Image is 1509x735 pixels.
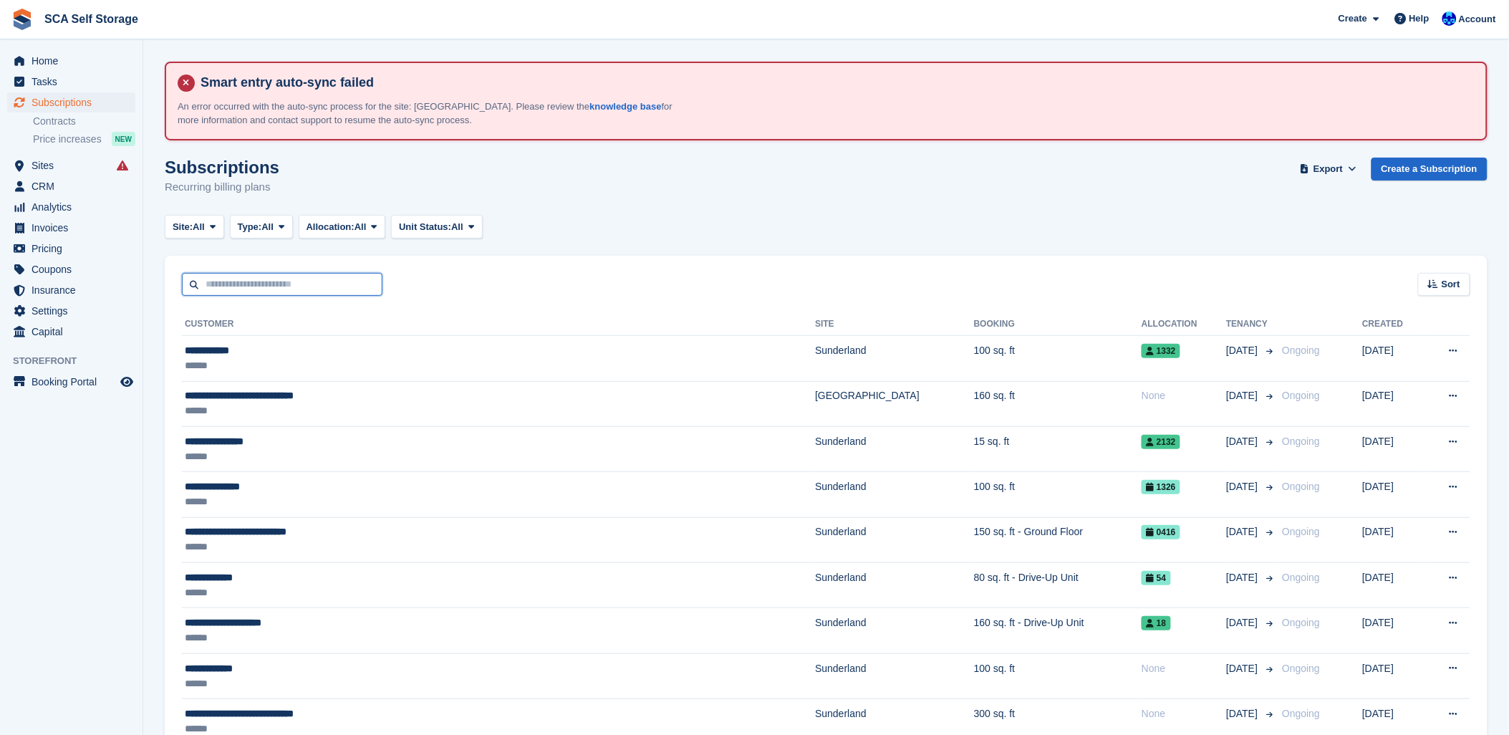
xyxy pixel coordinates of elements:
button: Site: All [165,215,224,239]
span: 2132 [1142,435,1180,449]
span: CRM [32,176,117,196]
th: Booking [974,313,1142,336]
td: Sunderland [815,426,974,471]
span: Invoices [32,218,117,238]
span: Ongoing [1282,708,1320,719]
a: menu [7,372,135,392]
img: stora-icon-8386f47178a22dfd0bd8f6a31ec36ba5ce8667c1dd55bd0f319d3a0aa187defe.svg [11,9,33,30]
span: 1332 [1142,344,1180,358]
p: An error occurred with the auto-sync process for the site: [GEOGRAPHIC_DATA]. Please review the f... [178,100,679,128]
a: menu [7,155,135,176]
td: [GEOGRAPHIC_DATA] [815,381,974,426]
a: menu [7,176,135,196]
th: Site [815,313,974,336]
td: [DATE] [1362,563,1424,608]
span: Site: [173,220,193,234]
span: Ongoing [1282,572,1320,583]
span: [DATE] [1226,343,1260,358]
span: [DATE] [1226,524,1260,539]
td: Sunderland [815,336,974,381]
a: menu [7,51,135,71]
th: Created [1362,313,1424,336]
span: Allocation: [307,220,355,234]
a: Create a Subscription [1371,158,1488,181]
span: Ongoing [1282,663,1320,674]
td: 100 sq. ft [974,336,1142,381]
span: Ongoing [1282,436,1320,447]
td: [DATE] [1362,426,1424,471]
span: [DATE] [1226,388,1260,403]
span: All [355,220,367,234]
td: 160 sq. ft [974,381,1142,426]
span: Booking Portal [32,372,117,392]
td: [DATE] [1362,336,1424,381]
a: menu [7,72,135,92]
td: 80 sq. ft - Drive-Up Unit [974,563,1142,608]
td: Sunderland [815,563,974,608]
span: Account [1459,12,1496,27]
span: Insurance [32,280,117,300]
span: 54 [1142,571,1170,585]
span: Sort [1442,277,1460,292]
span: Subscriptions [32,92,117,112]
a: menu [7,239,135,259]
span: [DATE] [1226,479,1260,494]
span: Home [32,51,117,71]
span: [DATE] [1226,570,1260,585]
button: Export [1297,158,1360,181]
span: 18 [1142,616,1170,630]
a: menu [7,218,135,238]
a: menu [7,280,135,300]
td: 100 sq. ft [974,653,1142,698]
a: menu [7,259,135,279]
td: [DATE] [1362,608,1424,653]
div: None [1142,388,1226,403]
div: None [1142,661,1226,676]
i: Smart entry sync failures have occurred [117,160,128,171]
td: Sunderland [815,608,974,653]
button: Type: All [230,215,293,239]
span: 0416 [1142,525,1180,539]
span: Export [1313,162,1343,176]
span: Ongoing [1282,390,1320,401]
a: menu [7,322,135,342]
div: None [1142,706,1226,721]
span: Price increases [33,133,102,146]
span: Ongoing [1282,345,1320,356]
a: menu [7,92,135,112]
td: [DATE] [1362,472,1424,517]
span: All [261,220,274,234]
td: Sunderland [815,653,974,698]
span: 1326 [1142,480,1180,494]
p: Recurring billing plans [165,179,279,196]
span: Coupons [32,259,117,279]
a: menu [7,301,135,321]
td: Sunderland [815,472,974,517]
td: 160 sq. ft - Drive-Up Unit [974,608,1142,653]
h1: Subscriptions [165,158,279,177]
img: Kelly Neesham [1442,11,1457,26]
span: Ongoing [1282,526,1320,537]
td: 15 sq. ft [974,426,1142,471]
span: Help [1409,11,1430,26]
h4: Smart entry auto-sync failed [195,75,1475,91]
button: Unit Status: All [391,215,482,239]
span: [DATE] [1226,434,1260,449]
span: Pricing [32,239,117,259]
td: Sunderland [815,517,974,562]
span: Unit Status: [399,220,451,234]
span: Tasks [32,72,117,92]
a: menu [7,197,135,217]
span: Ongoing [1282,481,1320,492]
span: [DATE] [1226,661,1260,676]
span: Analytics [32,197,117,217]
span: Ongoing [1282,617,1320,628]
td: [DATE] [1362,381,1424,426]
span: Type: [238,220,262,234]
span: [DATE] [1226,706,1260,721]
span: Capital [32,322,117,342]
a: Price increases NEW [33,131,135,147]
td: 100 sq. ft [974,472,1142,517]
span: Storefront [13,354,143,368]
span: Sites [32,155,117,176]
